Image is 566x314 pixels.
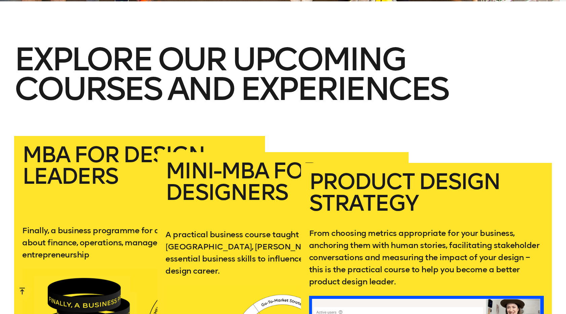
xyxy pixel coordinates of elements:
[14,44,552,136] h2: Explore our upcoming courses and experiences
[309,171,544,216] h2: Product Design Strategy
[309,227,544,288] p: From choosing metrics appropriate for your business, anchoring them with human stories, facilitat...
[165,160,400,218] h2: Mini-MBA for Designers
[22,144,257,214] h2: MBA for Design Leaders
[22,224,257,261] p: Finally, a business programme for design leaders. Learn about finance, operations, management and...
[165,229,400,277] p: A practical business course taught by product leaders at [GEOGRAPHIC_DATA], [PERSON_NAME] and mor...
